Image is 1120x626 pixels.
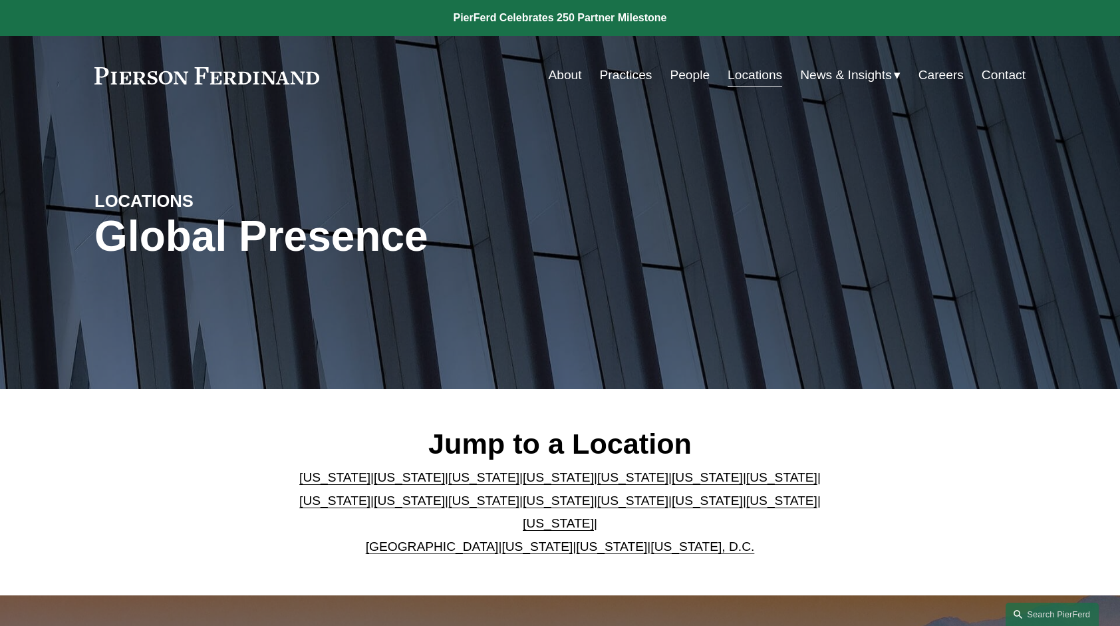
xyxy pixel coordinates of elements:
a: Locations [728,63,782,88]
a: About [548,63,581,88]
h1: Global Presence [94,212,715,261]
a: [US_STATE] [501,540,573,553]
a: [US_STATE] [746,470,817,484]
a: [US_STATE] [299,470,370,484]
a: [US_STATE] [746,494,817,508]
a: Practices [600,63,652,88]
a: [US_STATE] [374,470,445,484]
a: [US_STATE] [672,470,743,484]
a: [US_STATE] [299,494,370,508]
a: [US_STATE], D.C. [650,540,754,553]
p: | | | | | | | | | | | | | | | | | | [289,466,832,558]
a: People [670,63,710,88]
a: [US_STATE] [374,494,445,508]
a: [US_STATE] [523,516,594,530]
a: [US_STATE] [576,540,647,553]
a: Search this site [1006,603,1099,626]
span: News & Insights [800,64,892,87]
a: [US_STATE] [672,494,743,508]
a: [US_STATE] [597,470,668,484]
a: Contact [982,63,1026,88]
h4: LOCATIONS [94,190,327,212]
a: [US_STATE] [523,494,594,508]
a: folder dropdown [800,63,901,88]
a: [US_STATE] [448,470,519,484]
a: [GEOGRAPHIC_DATA] [366,540,499,553]
a: [US_STATE] [597,494,668,508]
h2: Jump to a Location [289,426,832,461]
a: [US_STATE] [448,494,519,508]
a: Careers [918,63,964,88]
a: [US_STATE] [523,470,594,484]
